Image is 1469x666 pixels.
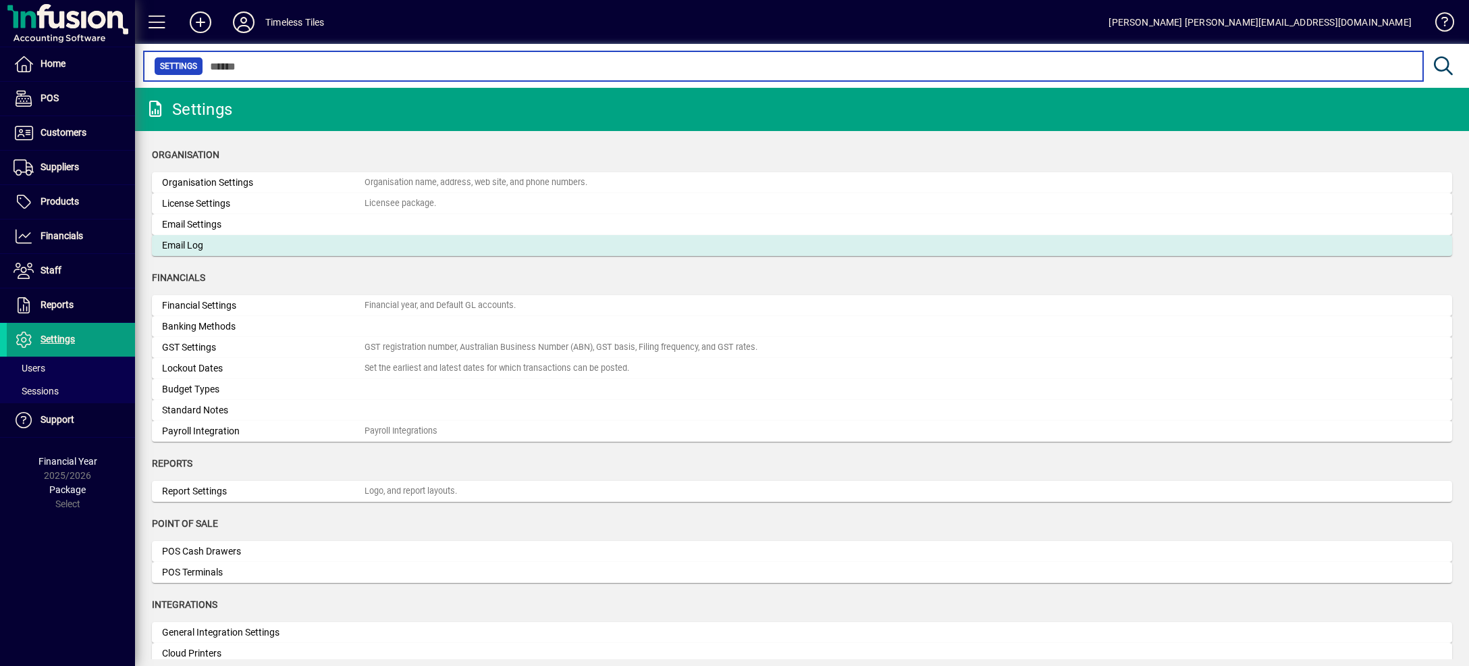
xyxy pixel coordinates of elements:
a: Support [7,403,135,437]
span: POS [41,93,59,103]
div: Licensee package. [365,197,436,210]
span: Financial Year [38,456,97,467]
span: Reports [41,299,74,310]
div: Email Settings [162,217,365,232]
a: Budget Types [152,379,1452,400]
a: Suppliers [7,151,135,184]
a: POS Cash Drawers [152,541,1452,562]
div: POS Terminals [162,565,365,580]
div: Lockout Dates [162,361,365,376]
span: Organisation [152,149,219,160]
span: Financials [41,230,83,241]
div: GST Settings [162,340,365,355]
div: Budget Types [162,382,365,396]
span: Integrations [152,599,217,610]
a: Report SettingsLogo, and report layouts. [152,481,1452,502]
span: Settings [41,334,75,344]
a: Email Log [152,235,1452,256]
div: General Integration Settings [162,625,365,640]
div: Set the earliest and latest dates for which transactions can be posted. [365,362,629,375]
a: Cloud Printers [152,643,1452,664]
span: Home [41,58,65,69]
div: POS Cash Drawers [162,544,365,559]
div: [PERSON_NAME] [PERSON_NAME][EMAIL_ADDRESS][DOMAIN_NAME] [1109,11,1412,33]
a: Users [7,357,135,380]
a: Products [7,185,135,219]
button: Profile [222,10,265,34]
span: Financials [152,272,205,283]
div: License Settings [162,197,365,211]
a: Email Settings [152,214,1452,235]
div: GST registration number, Australian Business Number (ABN), GST basis, Filing frequency, and GST r... [365,341,757,354]
div: Banking Methods [162,319,365,334]
a: Sessions [7,380,135,403]
span: Point of Sale [152,518,218,529]
a: General Integration Settings [152,622,1452,643]
span: Reports [152,458,192,469]
div: Settings [145,99,232,120]
div: Timeless Tiles [265,11,324,33]
div: Report Settings [162,484,365,498]
div: Financial Settings [162,299,365,313]
div: Cloud Printers [162,646,365,661]
a: POS Terminals [152,562,1452,583]
a: License SettingsLicensee package. [152,193,1452,214]
a: Lockout DatesSet the earliest and latest dates for which transactions can be posted. [152,358,1452,379]
div: Payroll Integrations [365,425,437,438]
span: Settings [160,59,197,73]
a: GST SettingsGST registration number, Australian Business Number (ABN), GST basis, Filing frequenc... [152,337,1452,358]
a: Financials [7,220,135,253]
a: Organisation SettingsOrganisation name, address, web site, and phone numbers. [152,172,1452,193]
span: Sessions [14,386,59,396]
span: Package [49,484,86,495]
a: Home [7,47,135,81]
div: Email Log [162,238,365,253]
a: Banking Methods [152,316,1452,337]
a: Financial SettingsFinancial year, and Default GL accounts. [152,295,1452,316]
a: Standard Notes [152,400,1452,421]
a: Payroll IntegrationPayroll Integrations [152,421,1452,442]
a: Knowledge Base [1425,3,1452,47]
div: Organisation name, address, web site, and phone numbers. [365,176,587,189]
button: Add [179,10,222,34]
span: Customers [41,127,86,138]
div: Financial year, and Default GL accounts. [365,299,516,312]
span: Support [41,414,74,425]
div: Organisation Settings [162,176,365,190]
a: Customers [7,116,135,150]
span: Suppliers [41,161,79,172]
div: Payroll Integration [162,424,365,438]
a: POS [7,82,135,116]
div: Logo, and report layouts. [365,485,457,498]
span: Products [41,196,79,207]
a: Reports [7,288,135,322]
a: Staff [7,254,135,288]
span: Staff [41,265,61,276]
span: Users [14,363,45,374]
div: Standard Notes [162,403,365,417]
